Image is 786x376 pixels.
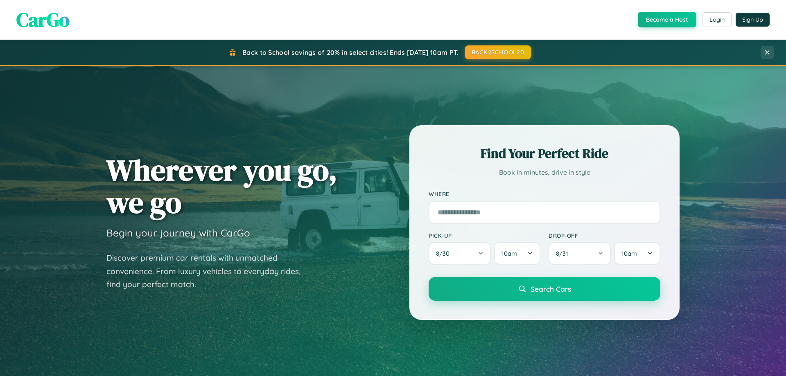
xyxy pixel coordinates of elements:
label: Drop-off [549,232,660,239]
button: 8/30 [429,242,491,265]
button: Sign Up [736,13,770,27]
label: Where [429,191,660,198]
label: Pick-up [429,232,540,239]
span: 8 / 31 [556,250,572,257]
button: BACK2SCHOOL20 [465,45,531,59]
button: Become a Host [638,12,696,27]
span: Search Cars [531,284,571,293]
span: 8 / 30 [436,250,454,257]
button: 10am [614,242,660,265]
button: 10am [494,242,540,265]
p: Book in minutes, drive in style [429,167,660,178]
button: Login [702,12,732,27]
p: Discover premium car rentals with unmatched convenience. From luxury vehicles to everyday rides, ... [106,251,311,291]
span: 10am [621,250,637,257]
h2: Find Your Perfect Ride [429,144,660,162]
h1: Wherever you go, we go [106,154,337,218]
span: Back to School savings of 20% in select cities! Ends [DATE] 10am PT. [242,48,458,56]
span: 10am [501,250,517,257]
button: 8/31 [549,242,611,265]
h3: Begin your journey with CarGo [106,227,250,239]
span: CarGo [16,6,70,33]
button: Search Cars [429,277,660,301]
